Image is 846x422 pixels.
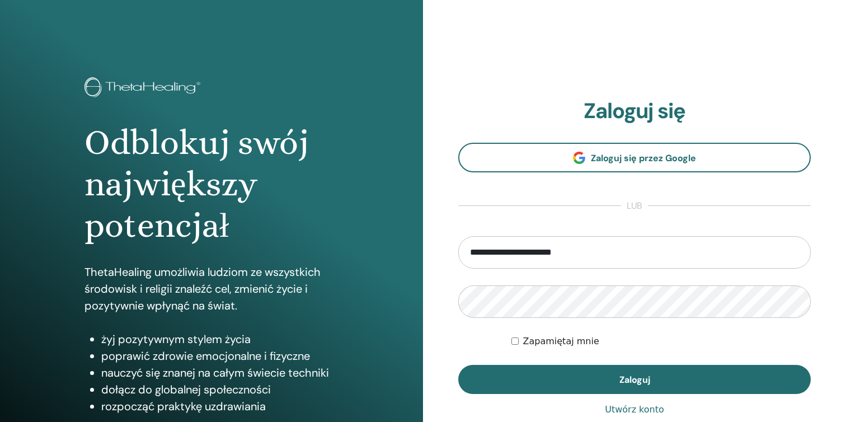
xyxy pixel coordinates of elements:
h1: Odblokuj swój największy potencjał [84,122,339,247]
li: nauczyć się znanej na całym świecie techniki [101,364,339,381]
div: Keep me authenticated indefinitely or until I manually logout [511,335,811,348]
li: żyj pozytywnym stylem życia [101,331,339,348]
a: Zaloguj się przez Google [458,143,811,172]
p: ThetaHealing umożliwia ludziom ze wszystkich środowisk i religii znaleźć cel, zmienić życie i poz... [84,264,339,314]
a: Utwórz konto [605,403,664,416]
span: Zaloguj się przez Google [591,152,696,164]
h2: Zaloguj się [458,99,811,124]
li: dołącz do globalnej społeczności [101,381,339,398]
li: poprawić zdrowie emocjonalne i fizyczne [101,348,339,364]
label: Zapamiętaj mnie [523,335,599,348]
span: Zaloguj [619,374,650,386]
li: rozpocząć praktykę uzdrawiania [101,398,339,415]
button: Zaloguj [458,365,811,394]
span: lub [621,199,648,213]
